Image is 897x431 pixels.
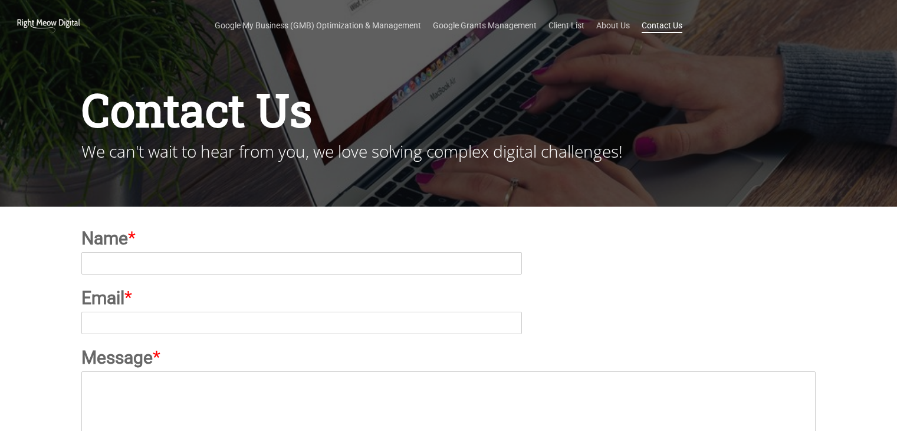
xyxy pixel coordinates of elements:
label: Message [81,346,816,369]
a: Contact Us [642,19,682,31]
label: Name [81,227,816,250]
h1: Contact Us [81,81,816,138]
a: About Us [596,19,630,31]
a: Google My Business (GMB) Optimization & Management [215,19,421,31]
a: Google Grants Management [433,19,537,31]
span: We can't wait to hear from you, we love solving complex digital challenges! [81,140,623,162]
label: Email [81,286,816,309]
a: Client List [548,19,584,31]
